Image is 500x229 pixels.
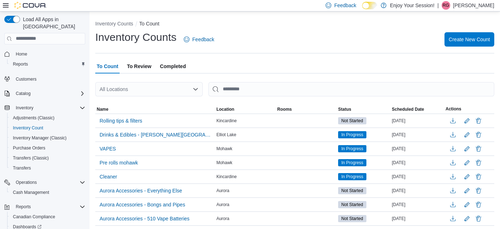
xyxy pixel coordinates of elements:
span: Not Started [338,215,366,222]
a: Inventory Count [10,124,46,132]
span: Inventory Manager (Classic) [13,135,67,141]
a: Customers [13,75,39,84]
button: Purchase Orders [7,143,88,153]
button: Edit count details [463,213,471,224]
button: To Count [139,21,159,27]
a: Inventory Manager (Classic) [10,134,69,142]
span: Cleaner [100,173,117,180]
button: Cleaner [97,171,120,182]
a: Purchase Orders [10,144,48,152]
button: Rooms [276,105,337,114]
span: Aurora [216,188,229,194]
button: Customers [1,73,88,84]
span: Scheduled Date [392,106,424,112]
button: Inventory [1,103,88,113]
button: Rolling tips & filters [97,115,145,126]
span: Inventory Manager (Classic) [10,134,85,142]
a: Cash Management [10,188,52,197]
button: Edit count details [463,185,471,196]
span: Rooms [277,106,292,112]
div: [DATE] [390,172,444,181]
a: Feedback [181,32,217,47]
button: Status [337,105,390,114]
span: Elliot Lake [216,132,236,138]
span: RG [443,1,449,10]
button: Catalog [1,89,88,99]
span: Transfers [13,165,31,171]
button: Transfers (Classic) [7,153,88,163]
div: [DATE] [390,130,444,139]
a: Home [13,50,30,58]
span: Actions [446,106,461,112]
button: Delete [474,172,483,181]
span: Kincardine [216,118,237,124]
div: [DATE] [390,214,444,223]
span: Purchase Orders [13,145,45,151]
button: VAPES [97,143,119,154]
span: Not Started [338,187,366,194]
button: Delete [474,186,483,195]
button: Edit count details [463,129,471,140]
button: Adjustments (Classic) [7,113,88,123]
span: Transfers [10,164,85,172]
span: In Progress [341,173,363,180]
button: Reports [13,202,34,211]
button: Pre rolls mohawk [97,157,141,168]
span: Inventory Count [10,124,85,132]
button: Scheduled Date [390,105,444,114]
span: Load All Apps in [GEOGRAPHIC_DATA] [20,16,85,30]
button: Delete [474,214,483,223]
button: Name [95,105,215,114]
span: Inventory [16,105,33,111]
button: Aurora Accessories - Bongs and Pipes [97,199,188,210]
span: Feedback [192,36,214,43]
span: In Progress [338,131,366,138]
span: Adjustments (Classic) [10,114,85,122]
button: Aurora Accessories - Everything Else [97,185,185,196]
a: Transfers (Classic) [10,154,52,162]
button: Operations [13,178,40,187]
span: Name [97,106,109,112]
span: Operations [13,178,85,187]
button: Inventory [13,104,36,112]
span: Not Started [338,201,366,208]
button: Create New Count [444,32,494,47]
button: Home [1,49,88,59]
span: Pre rolls mohawk [100,159,138,166]
span: Canadian Compliance [10,213,85,221]
span: Catalog [13,89,85,98]
div: Ryan Grieger [442,1,450,10]
div: [DATE] [390,186,444,195]
a: Adjustments (Classic) [10,114,57,122]
span: Mohawk [216,160,232,166]
h1: Inventory Counts [95,30,177,44]
span: Not Started [341,118,363,124]
a: Reports [10,60,31,68]
span: Feedback [334,2,356,9]
span: Aurora Accessories - Everything Else [100,187,182,194]
button: Reports [7,59,88,69]
p: | [437,1,439,10]
span: In Progress [341,132,363,138]
p: Enjoy Your Session! [390,1,435,10]
button: Cash Management [7,187,88,197]
span: Aurora [216,216,229,221]
button: Canadian Compliance [7,212,88,222]
button: Delete [474,158,483,167]
span: Aurora [216,202,229,207]
input: Dark Mode [362,2,377,9]
span: In Progress [341,145,363,152]
span: Kincardine [216,174,237,180]
button: Operations [1,177,88,187]
button: Delete [474,116,483,125]
span: Rolling tips & filters [100,117,142,124]
span: Create New Count [449,36,490,43]
button: Aurora Accessories - 510 Vape Batteries [97,213,192,224]
span: Inventory [13,104,85,112]
button: Edit count details [463,157,471,168]
button: Edit count details [463,171,471,182]
button: Inventory Counts [95,21,133,27]
span: Reports [13,202,85,211]
input: This is a search bar. After typing your query, hit enter to filter the results lower in the page. [208,82,494,96]
span: Cash Management [13,190,49,195]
